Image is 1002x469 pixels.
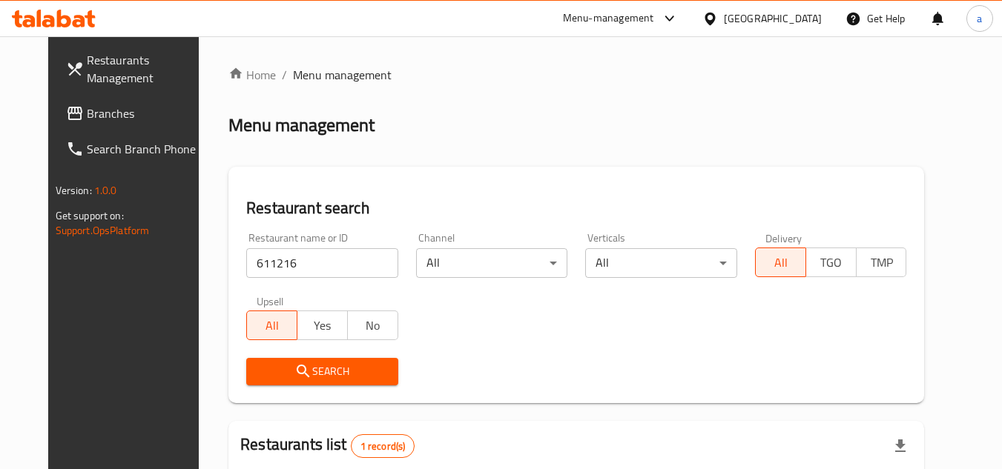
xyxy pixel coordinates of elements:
[812,252,851,273] span: TGO
[253,315,291,336] span: All
[258,362,386,381] span: Search
[977,10,982,27] span: a
[94,181,117,200] span: 1.0.0
[240,433,415,458] h2: Restaurants list
[883,428,918,464] div: Export file
[563,10,654,27] div: Menu-management
[56,206,124,225] span: Get support on:
[755,247,806,277] button: All
[246,358,398,385] button: Search
[87,104,204,122] span: Branches
[228,66,924,84] nav: breadcrumb
[303,315,342,336] span: Yes
[246,248,398,278] input: Search for restaurant name or ID..
[257,296,284,306] label: Upsell
[805,247,857,277] button: TGO
[416,248,568,278] div: All
[282,66,287,84] li: /
[352,439,415,453] span: 1 record(s)
[228,113,375,137] h2: Menu management
[293,66,392,84] span: Menu management
[54,131,216,167] a: Search Branch Phone
[347,310,398,340] button: No
[724,10,822,27] div: [GEOGRAPHIC_DATA]
[863,252,901,273] span: TMP
[87,51,204,87] span: Restaurants Management
[354,315,392,336] span: No
[54,42,216,96] a: Restaurants Management
[54,96,216,131] a: Branches
[856,247,907,277] button: TMP
[762,252,800,273] span: All
[765,233,802,243] label: Delivery
[56,181,92,200] span: Version:
[56,221,150,240] a: Support.OpsPlatform
[585,248,737,278] div: All
[87,140,204,158] span: Search Branch Phone
[246,310,297,340] button: All
[228,66,276,84] a: Home
[297,310,348,340] button: Yes
[246,197,906,219] h2: Restaurant search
